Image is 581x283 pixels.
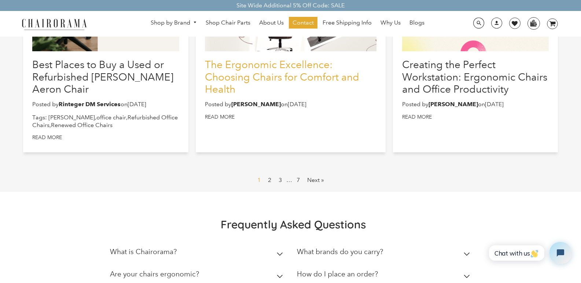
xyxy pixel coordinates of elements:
summary: What brands do you carry? [297,242,473,265]
strong: Rinteger DM Services [59,101,121,108]
span: … [286,177,292,183]
span: Shop Chair Parts [206,19,250,27]
a: Renewed Office Chairs [51,122,113,129]
p: Posted by on [402,101,548,108]
a: About Us [255,17,287,29]
a: Free Shipping Info [319,17,375,29]
a: Contact [289,17,317,29]
span: Contact [293,19,314,27]
strong: [PERSON_NAME] [429,101,478,108]
h2: What is Chairorama? [110,247,177,256]
a: Read more [402,113,432,120]
p: Posted by on [32,101,179,108]
a: Why Us [377,17,404,29]
summary: What is Chairorama? [110,242,286,265]
iframe: Tidio Chat [481,236,578,270]
img: WhatsApp_Image_2024-07-12_at_16.23.01.webp [528,18,539,29]
a: Best Places to Buy a Used or Refurbished [PERSON_NAME] Aeron Chair [32,59,173,95]
a: Read more [32,134,62,141]
strong: [PERSON_NAME] [231,101,281,108]
h2: Frequently Asked Questions [110,217,477,231]
li: , , , [32,114,179,129]
img: chairorama [18,18,91,30]
a: Read more [205,113,235,120]
a: office chair [96,114,126,121]
span: About Us [259,19,284,27]
span: Blogs [409,19,424,27]
a: 3 [276,174,285,186]
a: Shop Chair Parts [202,17,254,29]
span: Why Us [380,19,401,27]
a: Refurbished Office Chairs [32,114,178,129]
time: [DATE] [288,101,306,108]
h2: Are your chairs ergonomic? [110,270,199,278]
a: Shop by Brand [147,17,201,29]
a: 2 [265,174,274,186]
a: [PERSON_NAME] [48,114,95,121]
span: 1 [254,174,264,186]
p: Posted by on [205,101,376,108]
h2: What brands do you carry? [297,247,383,256]
nav: DesktopNavigation [122,17,453,30]
a: Creating the Perfect Workstation: Ergonomic Chairs and Office Productivity [402,59,547,95]
a: The Ergonomic Excellence: Choosing Chairs for Comfort and Health [205,59,359,95]
a: 7 [294,174,303,186]
span: Free Shipping Info [323,19,372,27]
span: Tags: [32,114,47,121]
time: [DATE] [485,101,504,108]
time: [DATE] [128,101,146,108]
a: Blogs [406,17,428,29]
h2: How do I place an order? [297,270,378,278]
a: Next » [304,174,327,186]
